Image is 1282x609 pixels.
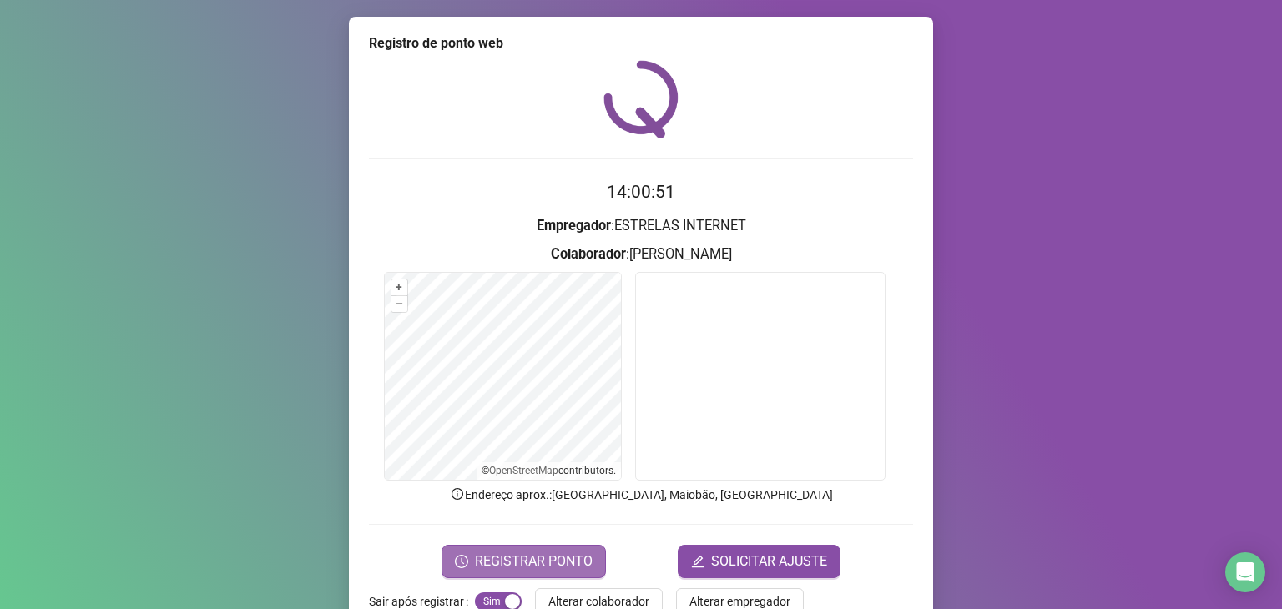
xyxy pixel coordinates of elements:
button: – [391,296,407,312]
button: REGISTRAR PONTO [442,545,606,578]
h3: : ESTRELAS INTERNET [369,215,913,237]
button: editSOLICITAR AJUSTE [678,545,840,578]
span: info-circle [450,486,465,501]
span: REGISTRAR PONTO [475,551,593,571]
div: Open Intercom Messenger [1225,552,1265,592]
div: Registro de ponto web [369,33,913,53]
a: OpenStreetMap [489,465,558,476]
button: + [391,279,407,295]
time: 14:00:51 [607,182,675,202]
strong: Empregador [537,218,611,234]
li: © contributors. [482,465,616,476]
img: QRPoint [603,60,679,138]
span: clock-circle [455,555,468,568]
span: edit [691,555,704,568]
p: Endereço aprox. : [GEOGRAPHIC_DATA], Maiobão, [GEOGRAPHIC_DATA] [369,486,913,504]
strong: Colaborador [551,246,626,262]
h3: : [PERSON_NAME] [369,244,913,265]
span: SOLICITAR AJUSTE [711,551,827,571]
